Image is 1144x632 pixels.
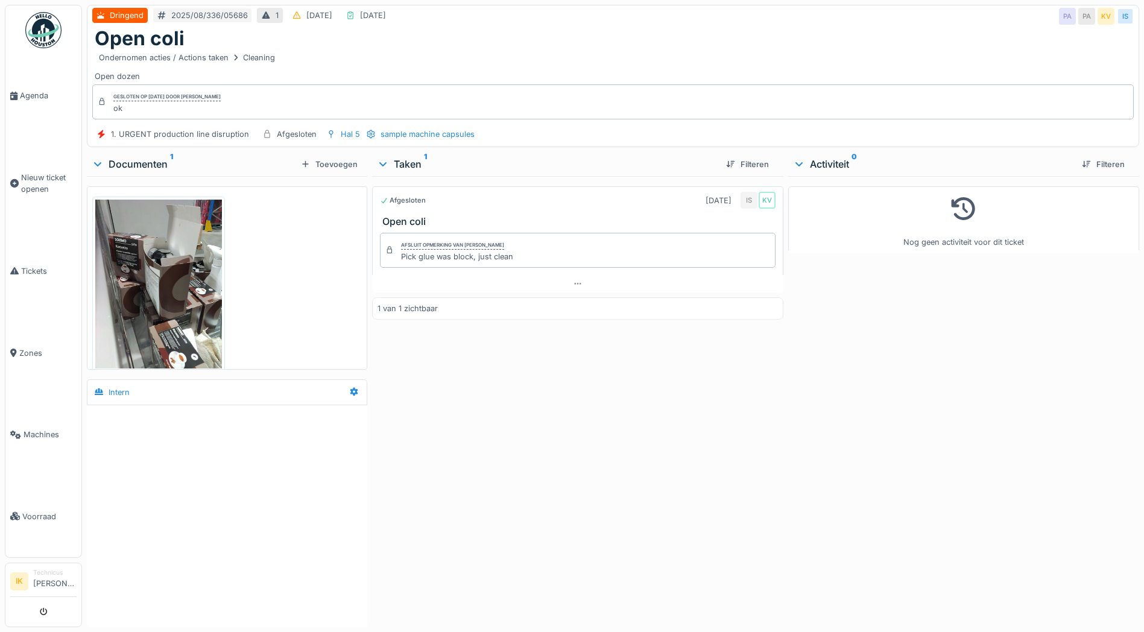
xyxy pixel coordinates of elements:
div: Filteren [721,156,774,172]
div: 1. URGENT production line disruption [111,128,249,140]
li: IK [10,572,28,590]
div: Afgesloten [380,195,426,206]
sup: 0 [852,157,857,171]
span: Tickets [21,265,77,277]
div: sample machine capsules [381,128,475,140]
div: KV [759,192,776,209]
li: [PERSON_NAME] [33,568,77,594]
div: 2025/08/336/05686 [171,10,248,21]
div: Filteren [1077,156,1130,172]
div: PA [1078,8,1095,25]
a: Agenda [5,55,81,137]
div: Afgesloten [277,128,317,140]
div: Dringend [110,10,144,21]
span: Voorraad [22,511,77,522]
div: Toevoegen [296,156,362,172]
span: Machines [24,429,77,440]
div: IS [741,192,757,209]
div: [DATE] [306,10,332,21]
div: Ondernomen acties / Actions taken Cleaning [99,52,275,63]
a: IK Technicus[PERSON_NAME] [10,568,77,597]
div: Afsluit opmerking van [PERSON_NAME] [401,241,504,250]
div: PA [1059,8,1076,25]
div: Nog geen activiteit voor dit ticket [796,192,1131,248]
div: Activiteit [793,157,1072,171]
div: [DATE] [706,195,732,206]
div: 1 van 1 zichtbaar [378,303,438,314]
div: ok [113,103,221,114]
a: Machines [5,394,81,476]
sup: 1 [170,157,173,171]
div: Intern [109,387,130,398]
div: Hal 5 [341,128,360,140]
span: Agenda [20,90,77,101]
img: mirmhdej0g2nbce7x0zzao3nx9k6 [95,200,222,368]
img: Badge_color-CXgf-gQk.svg [25,12,62,48]
h1: Open coli [95,27,185,50]
div: Gesloten op [DATE] door [PERSON_NAME] [113,93,221,101]
div: IS [1117,8,1134,25]
h3: Open coli [382,216,778,227]
div: Technicus [33,568,77,577]
a: Zones [5,312,81,394]
sup: 1 [424,157,427,171]
span: Zones [19,347,77,359]
span: Nieuw ticket openen [21,172,77,195]
div: 1 [276,10,279,21]
div: KV [1098,8,1114,25]
div: Open dozen [95,50,1131,81]
a: Nieuw ticket openen [5,137,81,230]
div: Documenten [92,157,296,171]
div: Taken [377,157,716,171]
a: Tickets [5,230,81,312]
div: Pick glue was block, just clean [401,251,513,262]
div: [DATE] [360,10,386,21]
a: Voorraad [5,476,81,558]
